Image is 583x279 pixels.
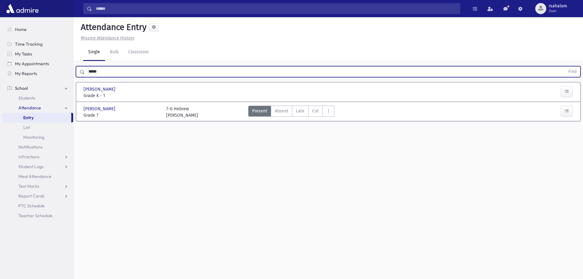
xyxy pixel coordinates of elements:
span: Home [15,27,27,32]
span: Time Tracking [15,41,43,47]
button: Find [565,66,580,77]
span: Present [252,108,267,114]
span: Report Cards [18,193,44,199]
div: AttTypes [248,106,334,119]
span: Teacher Schedule [18,213,53,218]
span: Cut [312,108,319,114]
span: [PERSON_NAME] [84,86,117,92]
span: Notifications [18,144,43,150]
span: PTC Schedule [18,203,45,209]
a: Missing Attendance History [78,36,134,41]
span: School [15,85,28,91]
a: Home [2,25,73,34]
a: List [2,123,73,132]
span: My Reports [15,71,37,76]
span: Entry [23,115,34,120]
a: My Tasks [2,49,73,59]
span: [PERSON_NAME] [84,106,117,112]
a: Students [2,93,73,103]
span: Students [18,95,35,101]
a: Classroom [123,44,154,61]
a: Student Logs [2,162,73,172]
span: My Tasks [15,51,32,57]
span: My Appointments [15,61,49,66]
h5: Attendance Entry [78,22,147,32]
span: Late [296,108,305,114]
span: Grade K - 1 [84,92,160,99]
span: Absent [275,108,288,114]
a: Single [83,44,105,61]
input: Search [92,3,460,14]
a: Teacher Schedule [2,211,73,221]
span: rsahalom [549,4,567,9]
a: Time Tracking [2,39,73,49]
a: Meal Attendance [2,172,73,181]
a: My Reports [2,69,73,78]
a: PTC Schedule [2,201,73,211]
a: School [2,83,73,93]
a: Infractions [2,152,73,162]
span: Test Marks [18,183,39,189]
a: Monitoring [2,132,73,142]
span: Monitoring [23,134,44,140]
div: 7-G Hebrew [PERSON_NAME] [166,106,198,119]
a: Test Marks [2,181,73,191]
a: Attendance [2,103,73,113]
span: List [23,125,30,130]
span: Grade 7 [84,112,160,119]
span: Meal Attendance [18,174,51,179]
span: Student Logs [18,164,43,169]
a: My Appointments [2,59,73,69]
u: Missing Attendance History [81,36,134,41]
span: Infractions [18,154,39,160]
span: Attendance [18,105,41,111]
img: AdmirePro [5,2,40,15]
a: Notifications [2,142,73,152]
a: Bulk [105,44,123,61]
span: User [549,9,567,13]
a: Entry [2,113,71,123]
a: Report Cards [2,191,73,201]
